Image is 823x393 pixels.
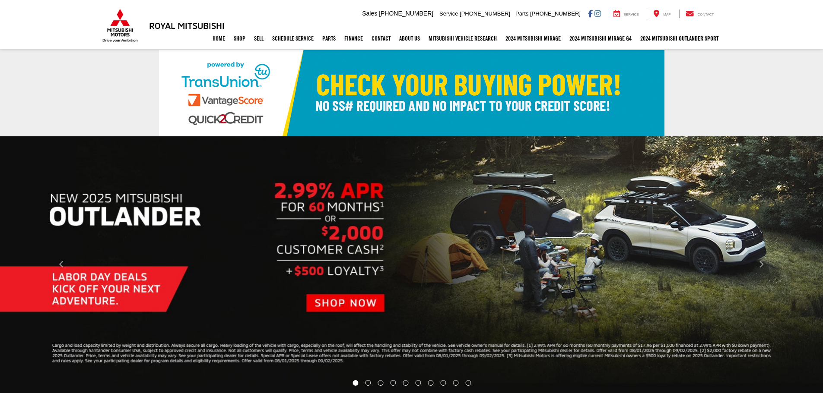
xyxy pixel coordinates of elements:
h3: Royal Mitsubishi [149,21,225,30]
a: Sell [250,28,268,49]
a: About Us [395,28,424,49]
a: 2024 Mitsubishi Mirage [501,28,565,49]
a: Parts: Opens in a new tab [318,28,340,49]
a: Facebook: Click to visit our Facebook page [588,10,593,17]
a: Map [647,9,677,18]
a: 2024 Mitsubishi Outlander SPORT [636,28,723,49]
a: Contact [367,28,395,49]
li: Go to slide number 10. [465,380,471,386]
li: Go to slide number 2. [365,380,371,386]
li: Go to slide number 9. [453,380,458,386]
a: 2024 Mitsubishi Mirage G4 [565,28,636,49]
li: Go to slide number 4. [391,380,396,386]
li: Go to slide number 1. [353,380,358,386]
li: Go to slide number 6. [415,380,421,386]
li: Go to slide number 8. [440,380,446,386]
a: Instagram: Click to visit our Instagram page [594,10,601,17]
span: Parts [515,10,528,17]
span: [PHONE_NUMBER] [460,10,510,17]
span: [PHONE_NUMBER] [530,10,581,17]
li: Go to slide number 7. [428,380,433,386]
span: Sales [362,10,377,17]
span: [PHONE_NUMBER] [379,10,433,17]
a: Schedule Service: Opens in a new tab [268,28,318,49]
button: Click to view next picture. [699,154,823,376]
span: Service [439,10,458,17]
a: Service [607,9,645,18]
li: Go to slide number 5. [403,380,409,386]
li: Go to slide number 3. [378,380,384,386]
span: Map [663,13,670,16]
a: Contact [679,9,721,18]
span: Service [624,13,639,16]
a: Home [208,28,229,49]
span: Contact [697,13,714,16]
a: Finance [340,28,367,49]
img: Check Your Buying Power [159,50,664,136]
img: Mitsubishi [101,9,140,42]
a: Mitsubishi Vehicle Research [424,28,501,49]
a: Shop [229,28,250,49]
